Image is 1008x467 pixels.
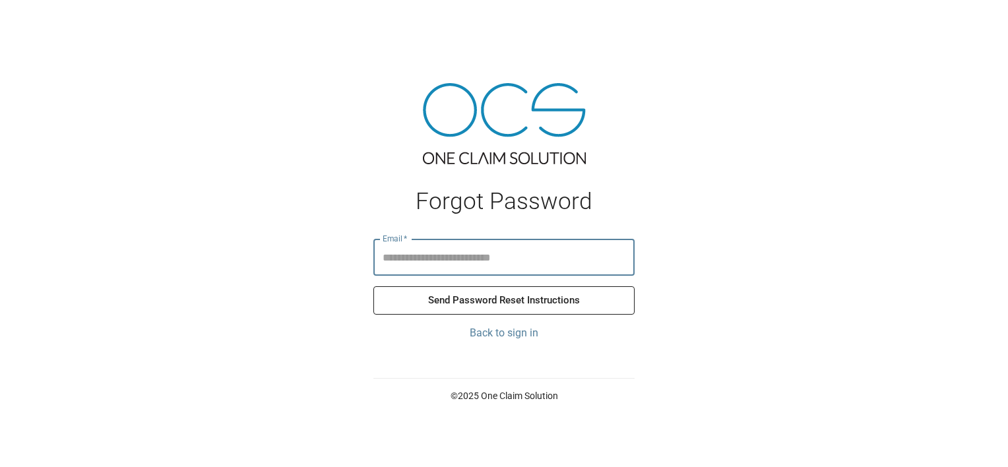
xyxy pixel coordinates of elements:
[423,83,586,164] img: ocs-logo-tra.png
[373,286,635,314] button: Send Password Reset Instructions
[383,233,408,244] label: Email
[373,389,635,402] p: © 2025 One Claim Solution
[16,8,69,34] img: ocs-logo-white-transparent.png
[373,188,635,215] h1: Forgot Password
[373,325,635,341] a: Back to sign in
